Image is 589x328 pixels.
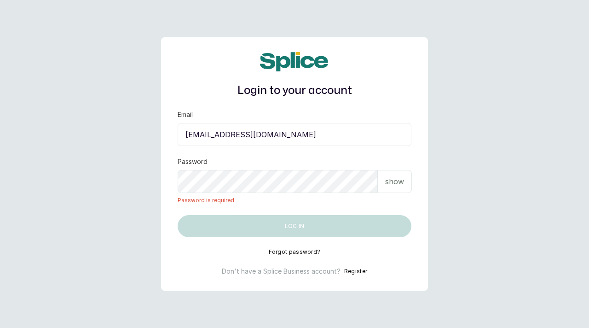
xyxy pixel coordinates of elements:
[344,267,367,276] button: Register
[178,110,193,119] label: Email
[385,176,404,187] p: show
[178,82,411,99] h1: Login to your account
[222,267,341,276] p: Don't have a Splice Business account?
[269,248,321,256] button: Forgot password?
[178,197,411,204] span: Password is required
[178,123,411,146] input: email@acme.com
[178,157,208,166] label: Password
[178,215,411,237] button: Log in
